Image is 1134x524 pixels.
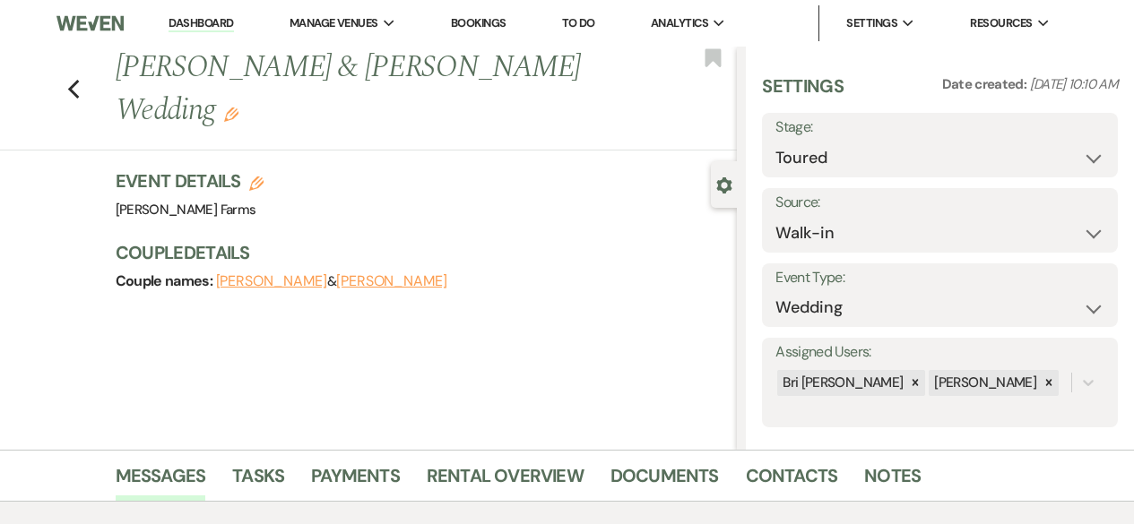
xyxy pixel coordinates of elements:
[56,4,123,42] img: Weven Logo
[762,73,844,113] h3: Settings
[562,15,595,30] a: To Do
[116,47,606,132] h1: [PERSON_NAME] & [PERSON_NAME] Wedding
[311,461,400,501] a: Payments
[216,272,447,290] span: &
[942,75,1030,93] span: Date created:
[716,176,732,193] button: Close lead details
[746,461,838,501] a: Contacts
[116,240,720,265] h3: Couple Details
[224,106,238,122] button: Edit
[116,201,256,219] span: [PERSON_NAME] Farms
[427,461,584,501] a: Rental Overview
[336,274,447,288] button: [PERSON_NAME]
[775,339,1104,365] label: Assigned Users:
[116,271,216,290] span: Couple names:
[970,14,1032,32] span: Resources
[775,190,1104,216] label: Source:
[777,370,905,396] div: Bri [PERSON_NAME]
[610,461,719,501] a: Documents
[116,461,206,501] a: Messages
[116,168,264,193] h3: Event Details
[775,265,1104,291] label: Event Type:
[651,14,708,32] span: Analytics
[216,274,327,288] button: [PERSON_NAME]
[451,15,506,30] a: Bookings
[290,14,378,32] span: Manage Venues
[775,115,1104,141] label: Stage:
[1030,75,1118,93] span: [DATE] 10:10 AM
[169,15,233,32] a: Dashboard
[864,461,921,501] a: Notes
[929,370,1039,396] div: [PERSON_NAME]
[846,14,897,32] span: Settings
[232,461,284,501] a: Tasks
